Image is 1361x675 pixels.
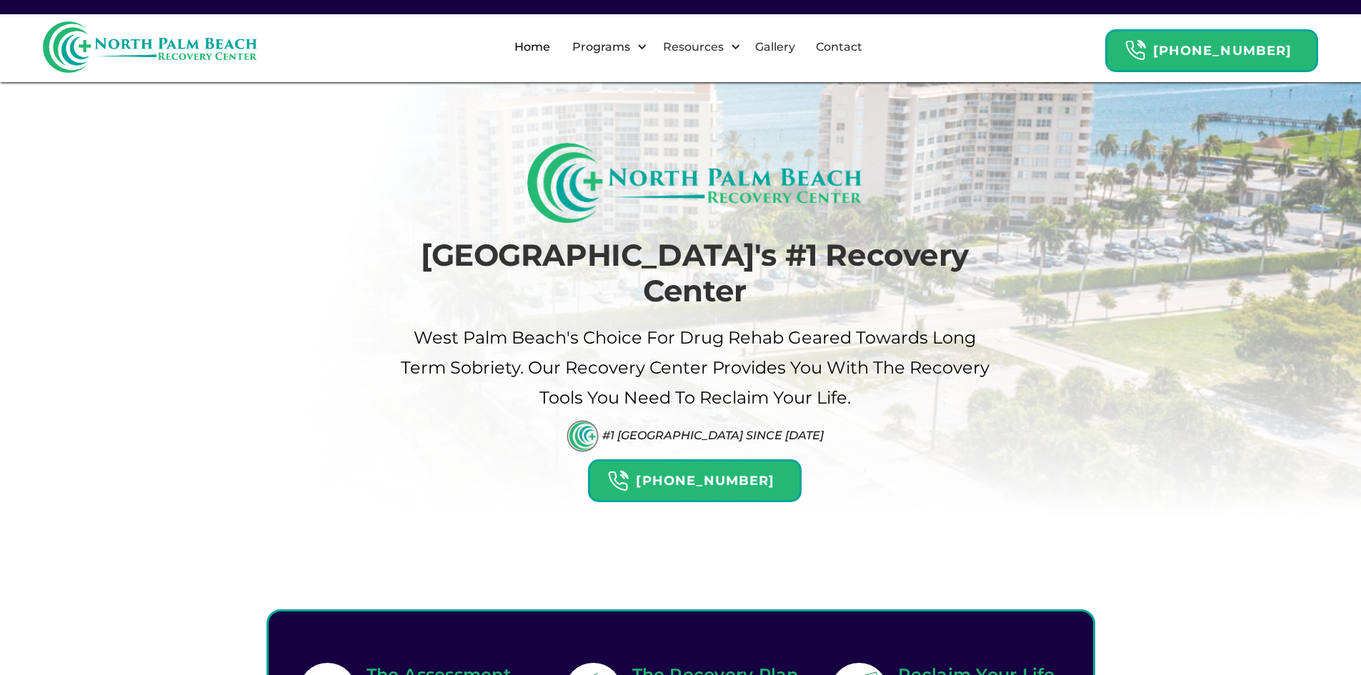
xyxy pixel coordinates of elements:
img: Header Calendar Icons [607,470,629,492]
a: Header Calendar Icons[PHONE_NUMBER] [588,452,801,502]
a: Header Calendar Icons[PHONE_NUMBER] [1105,22,1318,72]
p: West palm beach's Choice For drug Rehab Geared Towards Long term sobriety. Our Recovery Center pr... [399,323,992,413]
h1: [GEOGRAPHIC_DATA]'s #1 Recovery Center [399,237,992,309]
strong: [PHONE_NUMBER] [1153,43,1292,59]
strong: [PHONE_NUMBER] [636,473,774,489]
img: North Palm Beach Recovery Logo (Rectangle) [527,143,862,223]
img: Header Calendar Icons [1125,39,1146,61]
a: Home [506,24,559,70]
div: Programs [560,24,651,70]
a: Contact [807,24,871,70]
div: Resources [659,39,727,56]
div: #1 [GEOGRAPHIC_DATA] Since [DATE] [602,429,824,442]
div: Programs [569,39,634,56]
div: Resources [651,24,744,70]
a: Gallery [747,24,804,70]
